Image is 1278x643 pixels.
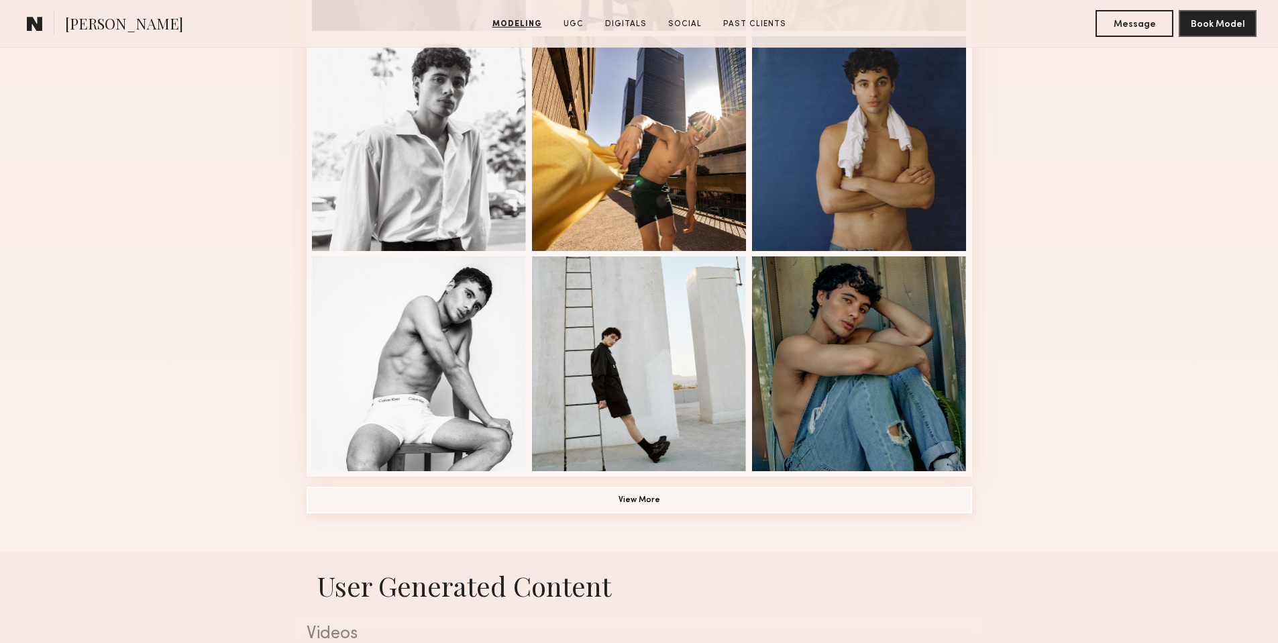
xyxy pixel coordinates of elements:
[307,626,972,643] div: Videos
[718,18,792,30] a: Past Clients
[663,18,707,30] a: Social
[558,18,589,30] a: UGC
[487,18,547,30] a: Modeling
[1179,10,1257,37] button: Book Model
[1096,10,1173,37] button: Message
[65,13,183,37] span: [PERSON_NAME]
[1179,17,1257,29] a: Book Model
[296,568,983,603] h1: User Generated Content
[307,487,972,513] button: View More
[600,18,652,30] a: Digitals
